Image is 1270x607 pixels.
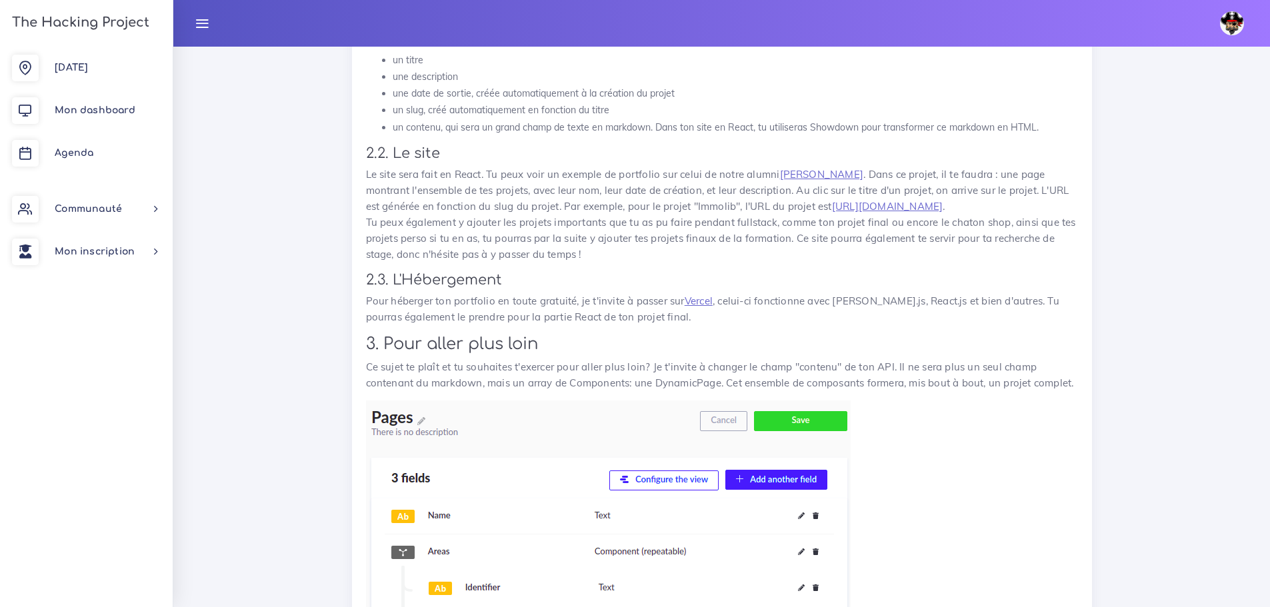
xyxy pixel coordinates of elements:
span: Communauté [55,204,122,214]
li: un titre [393,52,1078,69]
p: Ce sujet te plaît et tu souhaites t'exercer pour aller plus loin? Je t'invite à changer le champ ... [366,359,1078,391]
img: avatar [1220,11,1244,35]
a: [PERSON_NAME] [780,168,864,181]
p: Le site sera fait en React. Tu peux voir un exemple de portfolio sur celui de notre alumni . Dans... [366,167,1078,263]
li: un contenu, qui sera un grand champ de texte en markdown. Dans ton site en React, tu utiliseras S... [393,119,1078,136]
h2: 3. Pour aller plus loin [366,334,1078,354]
h3: 2.2. Le site [366,145,1078,162]
li: une date de sortie, créée automatiquement à la création du projet [393,85,1078,102]
p: Pour héberger ton portfolio en toute gratuité, je t'invite à passer sur , celui-ci fonctionne ave... [366,293,1078,325]
span: Mon dashboard [55,105,135,115]
h3: 2.3. L'Hébergement [366,272,1078,289]
li: une description [393,69,1078,85]
li: un slug, créé automatiquement en fonction du titre [393,102,1078,119]
span: Agenda [55,148,93,158]
h3: The Hacking Project [8,15,149,30]
a: [URL][DOMAIN_NAME] [832,200,943,213]
a: Vercel [685,295,713,307]
span: [DATE] [55,63,88,73]
span: Mon inscription [55,247,135,257]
